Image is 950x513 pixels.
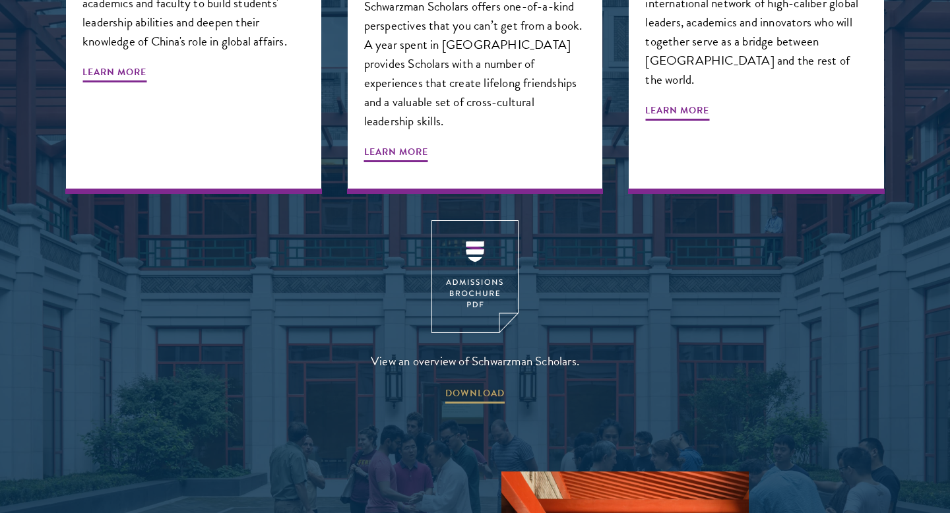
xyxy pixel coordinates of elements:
span: View an overview of Schwarzman Scholars. [371,350,579,372]
a: View an overview of Schwarzman Scholars. DOWNLOAD [371,220,579,406]
span: Learn More [645,102,709,123]
span: Learn More [364,144,428,164]
span: DOWNLOAD [445,385,505,406]
span: Learn More [82,64,146,84]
